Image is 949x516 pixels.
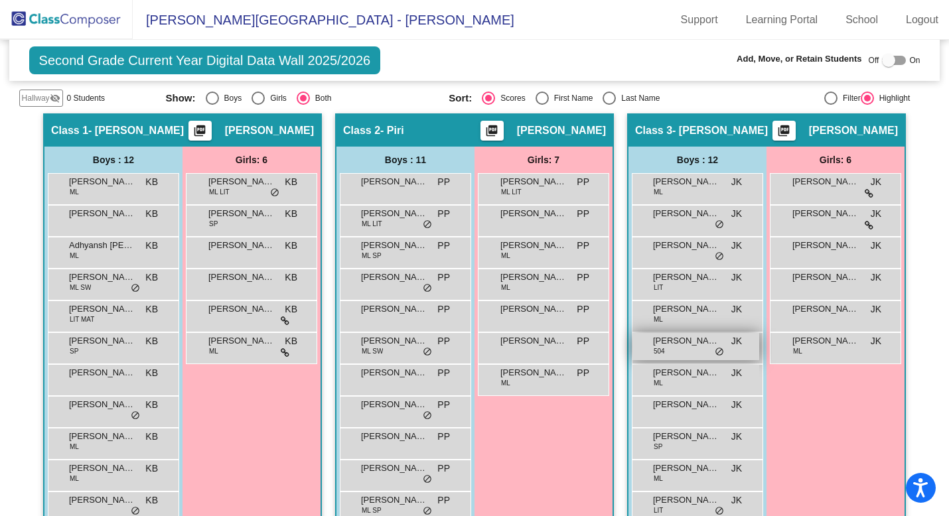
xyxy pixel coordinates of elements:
span: do_not_disturb_alt [270,188,279,198]
span: JK [731,462,742,476]
span: [PERSON_NAME] [361,430,427,443]
span: JK [871,271,881,285]
span: [PERSON_NAME] [361,239,427,252]
span: [PERSON_NAME] [500,334,567,348]
div: Boys [219,92,242,104]
span: [PERSON_NAME] [653,334,719,348]
span: [PERSON_NAME] [208,302,275,316]
span: [PERSON_NAME] [500,302,567,316]
span: ML SP [362,251,382,261]
span: [PERSON_NAME] [69,175,135,188]
span: PP [437,239,450,253]
div: Highlight [874,92,911,104]
span: [PERSON_NAME] [653,398,719,411]
span: Adhyansh [PERSON_NAME] [69,239,135,252]
span: [PERSON_NAME] [792,302,859,316]
span: PP [577,271,589,285]
span: [PERSON_NAME] [653,462,719,475]
span: KB [285,302,297,316]
span: [PERSON_NAME] [69,430,135,443]
span: [PERSON_NAME] [653,207,719,220]
span: [PERSON_NAME] [653,271,719,284]
span: [PERSON_NAME] [500,175,567,188]
span: - [PERSON_NAME] [672,124,768,137]
span: [PERSON_NAME] [208,239,275,252]
span: [PERSON_NAME] [208,207,275,220]
span: KB [145,239,158,253]
span: do_not_disturb_alt [423,474,432,485]
span: PP [577,207,589,221]
span: Class 3 [635,124,672,137]
span: JK [731,207,742,221]
span: [PERSON_NAME] [653,239,719,252]
span: [PERSON_NAME] [225,124,314,137]
span: KB [145,493,158,507]
span: Show: [166,92,196,104]
span: KB [145,271,158,285]
span: do_not_disturb_alt [131,283,140,294]
span: PP [577,302,589,316]
span: KB [145,366,158,380]
div: Boys : 12 [628,147,767,173]
span: [PERSON_NAME] [792,175,859,188]
span: PP [437,334,450,348]
span: PP [437,430,450,444]
span: [PERSON_NAME] [69,271,135,284]
button: Print Students Details [480,121,504,141]
span: SP [209,219,218,229]
span: PP [577,366,589,380]
span: [PERSON_NAME] [792,271,859,284]
div: Last Name [616,92,660,104]
span: [PERSON_NAME] [69,302,135,316]
span: PP [437,302,450,316]
span: do_not_disturb_alt [715,251,724,262]
span: do_not_disturb_alt [715,347,724,357]
span: JK [871,334,881,348]
span: ML LIT [362,219,382,229]
span: - [PERSON_NAME] [88,124,184,137]
span: [PERSON_NAME] [653,493,719,507]
span: KB [285,207,297,221]
span: ML [70,187,79,197]
span: SP [70,346,78,356]
span: Second Grade Current Year Digital Data Wall 2025/2026 [29,46,381,74]
div: Boys : 12 [44,147,183,173]
span: [PERSON_NAME] [809,124,898,137]
span: JK [731,302,742,316]
span: [PERSON_NAME] [69,334,135,348]
span: KB [145,302,158,316]
span: Hallway [22,92,50,104]
span: [PERSON_NAME] [PERSON_NAME] [500,366,567,379]
span: [PERSON_NAME] [517,124,606,137]
span: [PERSON_NAME] [208,175,275,188]
span: ML SP [362,505,382,515]
span: PP [437,271,450,285]
mat-icon: picture_as_pdf [484,124,500,143]
span: [PERSON_NAME] [361,462,427,475]
span: do_not_disturb_alt [423,347,432,357]
span: LIT [654,505,663,515]
span: PP [437,398,450,412]
span: PP [577,334,589,348]
span: ML [70,474,79,484]
span: ML [70,442,79,452]
div: Both [310,92,332,104]
span: PP [437,366,450,380]
span: ML [654,187,663,197]
span: PP [437,207,450,221]
span: ML [70,251,79,261]
mat-radio-group: Select an option [449,92,722,105]
span: KB [145,462,158,476]
div: Girls: 7 [475,147,613,173]
span: [PERSON_NAME] [361,366,427,379]
span: LIT [654,283,663,292]
mat-icon: picture_as_pdf [192,124,208,143]
span: JK [871,302,881,316]
span: [PERSON_NAME] [653,430,719,443]
span: [PERSON_NAME] [208,271,275,284]
a: Learning Portal [735,9,829,31]
span: Sort: [449,92,472,104]
span: KB [145,334,158,348]
span: ML LIT [501,187,522,197]
span: 0 Students [67,92,105,104]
